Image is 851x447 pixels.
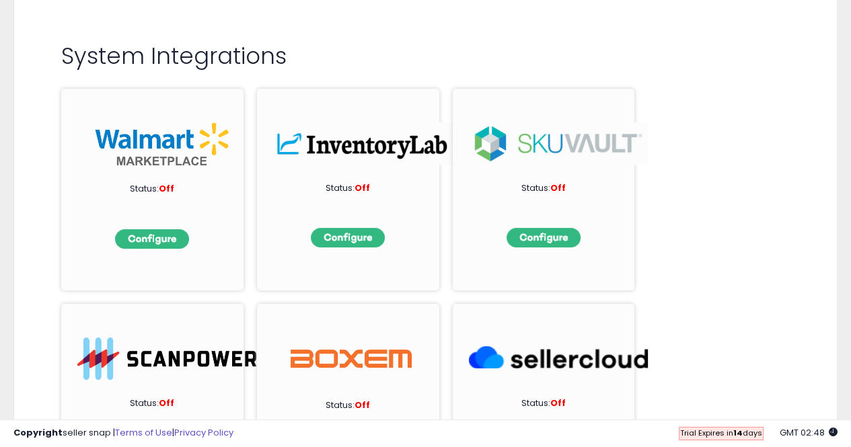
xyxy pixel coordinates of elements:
div: seller snap | | [13,427,233,440]
img: walmart_int.png [95,122,229,166]
img: inv.png [273,122,452,165]
span: 2025-10-10 02:48 GMT [780,426,838,439]
span: Off [550,397,566,409]
span: Off [550,181,566,194]
strong: Copyright [13,426,63,439]
span: Off [355,181,370,194]
p: Status: [486,182,601,195]
span: Off [355,399,370,411]
img: Boxem Logo [291,337,412,380]
span: Off [159,397,174,409]
p: Status: [95,397,210,410]
b: 14 [733,428,743,438]
span: Off [159,182,174,195]
a: Privacy Policy [174,426,233,439]
p: Status: [291,399,406,412]
p: Status: [95,183,210,196]
h2: System Integrations [61,44,790,69]
img: configbtn.png [115,229,189,249]
img: sku.png [469,122,648,165]
p: Status: [486,397,601,410]
p: Status: [291,182,406,195]
span: Trial Expires in days [680,428,762,438]
a: Terms of Use [115,426,172,439]
img: SellerCloud_266x63.png [469,337,648,380]
img: ScanPower-logo.png [77,337,256,380]
img: configbtn.png [507,228,581,247]
img: configbtn.png [311,228,385,247]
